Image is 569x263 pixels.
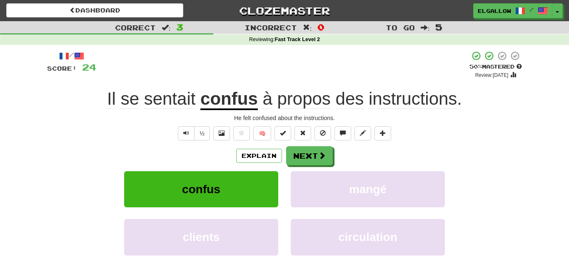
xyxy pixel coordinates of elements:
[253,126,271,140] button: 🧠
[124,219,278,255] button: clients
[275,37,320,42] strong: Fast Track Level 2
[236,149,282,163] button: Explain
[386,23,415,32] span: To go
[262,89,272,109] span: à
[286,146,333,165] button: Next
[291,171,445,207] button: mangé
[182,183,220,196] span: confus
[421,24,430,31] span: :
[277,89,330,109] span: propos
[245,23,297,32] span: Incorrect
[194,126,210,140] button: ½
[336,89,364,109] span: des
[317,22,324,32] span: 0
[478,7,511,15] span: elgallow
[275,126,291,140] button: Set this sentence to 100% Mastered (alt+m)
[107,89,116,109] span: Il
[291,219,445,255] button: circulation
[475,72,509,78] small: Review: [DATE]
[435,22,442,32] span: 5
[258,89,462,109] span: .
[469,63,522,71] div: Mastered
[183,231,220,243] span: clients
[196,3,373,18] a: Clozemaster
[162,24,171,31] span: :
[213,126,230,140] button: Show image (alt+x)
[349,183,387,196] span: mangé
[469,63,482,70] span: 50 %
[473,3,552,18] a: elgallow /
[233,126,250,140] button: Favorite sentence (alt+f)
[338,231,397,243] span: circulation
[6,3,183,17] a: Dashboard
[334,126,351,140] button: Discuss sentence (alt+u)
[369,89,457,109] span: instructions
[82,62,96,72] span: 24
[47,65,77,72] span: Score:
[47,51,96,61] div: /
[47,114,522,122] div: He felt confused about the instructions.
[176,126,210,140] div: Text-to-speech controls
[529,7,534,12] span: /
[121,89,139,109] span: se
[176,22,183,32] span: 3
[200,89,258,110] u: confus
[374,126,391,140] button: Add to collection (alt+a)
[178,126,195,140] button: Play sentence audio (ctl+space)
[314,126,331,140] button: Ignore sentence (alt+i)
[144,89,196,109] span: sentait
[354,126,371,140] button: Edit sentence (alt+d)
[303,24,312,31] span: :
[124,171,278,207] button: confus
[294,126,311,140] button: Reset to 0% Mastered (alt+r)
[115,23,156,32] span: Correct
